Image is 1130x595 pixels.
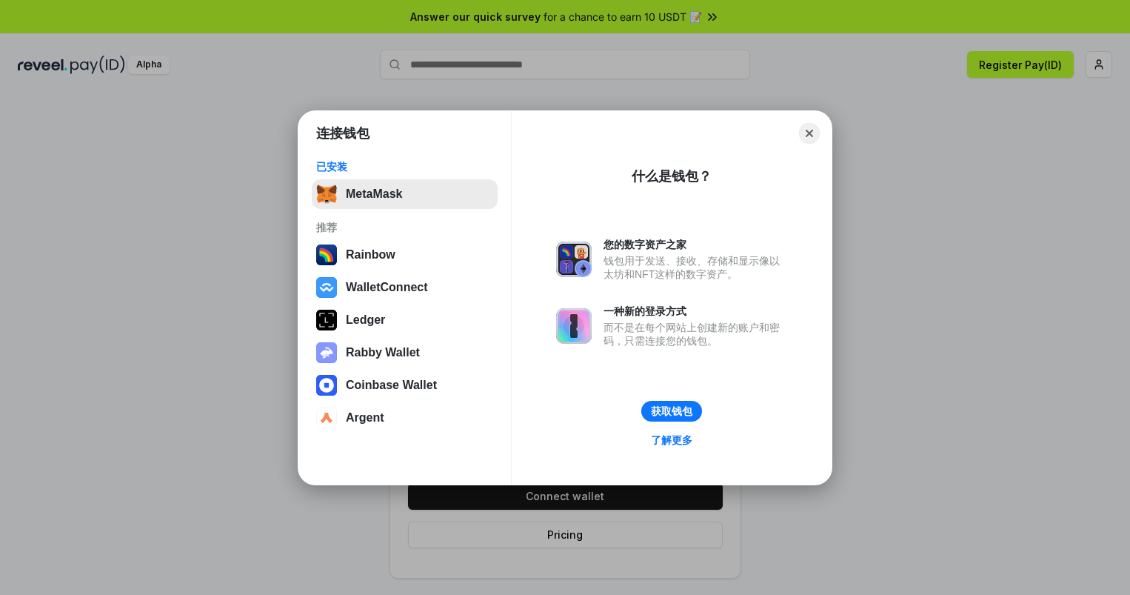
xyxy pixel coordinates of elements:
button: Ledger [312,305,498,335]
div: MetaMask [346,187,402,201]
button: Argent [312,403,498,433]
img: svg+xml,%3Csvg%20xmlns%3D%22http%3A%2F%2Fwww.w3.org%2F2000%2Fsvg%22%20width%3D%2228%22%20height%3... [316,310,337,330]
button: 获取钱包 [641,401,702,422]
img: svg+xml,%3Csvg%20width%3D%2228%22%20height%3D%2228%22%20viewBox%3D%220%200%2028%2028%22%20fill%3D... [316,277,337,298]
div: 获取钱包 [651,405,692,418]
img: svg+xml,%3Csvg%20width%3D%22120%22%20height%3D%22120%22%20viewBox%3D%220%200%20120%20120%22%20fil... [316,245,337,265]
h1: 连接钱包 [316,124,370,142]
button: Rabby Wallet [312,338,498,368]
button: Coinbase Wallet [312,370,498,400]
div: 一种新的登录方式 [604,305,787,318]
div: 而不是在每个网站上创建新的账户和密码，只需连接您的钱包。 [604,321,787,348]
div: 了解更多 [651,433,692,447]
img: svg+xml,%3Csvg%20xmlns%3D%22http%3A%2F%2Fwww.w3.org%2F2000%2Fsvg%22%20fill%3D%22none%22%20viewBox... [556,242,592,277]
div: Argent [346,411,384,425]
img: svg+xml,%3Csvg%20xmlns%3D%22http%3A%2F%2Fwww.w3.org%2F2000%2Fsvg%22%20fill%3D%22none%22%20viewBox... [556,308,592,344]
div: Rabby Wallet [346,346,420,359]
div: Coinbase Wallet [346,379,437,392]
a: 了解更多 [642,431,701,450]
img: svg+xml,%3Csvg%20fill%3D%22none%22%20height%3D%2233%22%20viewBox%3D%220%200%2035%2033%22%20width%... [316,184,337,205]
button: Rainbow [312,240,498,270]
button: MetaMask [312,179,498,209]
div: Ledger [346,313,385,327]
button: Close [799,123,820,144]
div: 什么是钱包？ [632,167,712,185]
img: svg+xml,%3Csvg%20width%3D%2228%22%20height%3D%2228%22%20viewBox%3D%220%200%2028%2028%22%20fill%3D... [316,375,337,396]
img: svg+xml,%3Csvg%20xmlns%3D%22http%3A%2F%2Fwww.w3.org%2F2000%2Fsvg%22%20fill%3D%22none%22%20viewBox... [316,342,337,363]
div: 您的数字资产之家 [604,238,787,251]
div: Rainbow [346,248,395,262]
div: 钱包用于发送、接收、存储和显示像以太坊和NFT这样的数字资产。 [604,254,787,281]
img: svg+xml,%3Csvg%20width%3D%2228%22%20height%3D%2228%22%20viewBox%3D%220%200%2028%2028%22%20fill%3D... [316,408,337,428]
div: WalletConnect [346,281,428,294]
div: 已安装 [316,160,493,173]
div: 推荐 [316,221,493,234]
button: WalletConnect [312,273,498,302]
